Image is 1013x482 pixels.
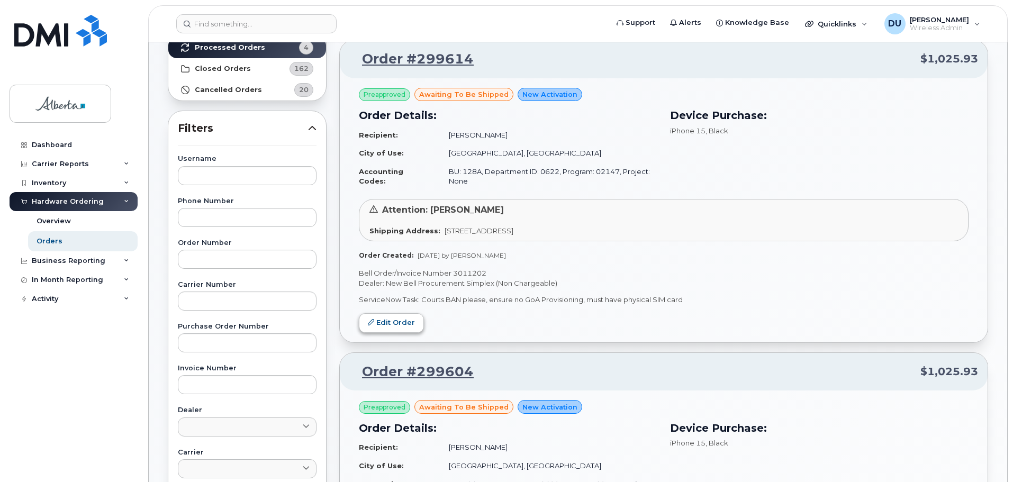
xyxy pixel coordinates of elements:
a: Order #299614 [349,50,474,69]
strong: Closed Orders [195,65,251,73]
span: Knowledge Base [725,17,789,28]
span: [STREET_ADDRESS] [445,226,513,235]
div: Quicklinks [798,13,875,34]
h3: Device Purchase: [670,107,969,123]
td: [PERSON_NAME] [439,438,657,457]
strong: Order Created: [359,251,413,259]
span: Attention: [PERSON_NAME] [382,205,504,215]
a: Order #299604 [349,362,474,381]
label: Phone Number [178,198,316,205]
label: Carrier [178,449,316,456]
strong: Shipping Address: [369,226,440,235]
td: [GEOGRAPHIC_DATA], [GEOGRAPHIC_DATA] [439,144,657,162]
span: Quicklinks [818,20,856,28]
label: Carrier Number [178,281,316,288]
label: Username [178,156,316,162]
span: iPhone 15 [670,439,706,447]
span: Support [626,17,655,28]
span: , Black [706,126,728,135]
a: Closed Orders162 [168,58,326,79]
p: ServiceNow Task: Courts BAN please, ensure no GoA Provisioning, must have physical SIM card [359,295,969,305]
td: [GEOGRAPHIC_DATA], [GEOGRAPHIC_DATA] [439,457,657,475]
span: awaiting to be shipped [419,402,509,412]
span: awaiting to be shipped [419,89,509,99]
label: Dealer [178,407,316,414]
a: Cancelled Orders20 [168,79,326,101]
span: Filters [178,121,308,136]
td: [PERSON_NAME] [439,126,657,144]
span: 20 [299,85,309,95]
span: 4 [304,42,309,52]
a: Support [609,12,663,33]
td: BU: 128A, Department ID: 0622, Program: 02147, Project: None [439,162,657,190]
span: $1,025.93 [920,51,978,67]
span: DU [888,17,901,30]
strong: City of Use: [359,149,404,157]
span: New Activation [522,89,577,99]
span: , Black [706,439,728,447]
label: Order Number [178,240,316,247]
div: Dorothy Unruh [877,13,988,34]
p: Dealer: New Bell Procurement Simplex (Non Chargeable) [359,278,969,288]
p: Bell Order/Invoice Number 3011202 [359,268,969,278]
label: Purchase Order Number [178,323,316,330]
h3: Order Details: [359,107,657,123]
a: Edit Order [359,313,424,333]
a: Knowledge Base [709,12,797,33]
a: Processed Orders4 [168,37,326,58]
strong: Cancelled Orders [195,86,262,94]
span: Alerts [679,17,701,28]
label: Invoice Number [178,365,316,372]
h3: Order Details: [359,420,657,436]
strong: Recipient: [359,131,398,139]
span: Wireless Admin [910,24,969,32]
a: Alerts [663,12,709,33]
span: [PERSON_NAME] [910,15,969,24]
h3: Device Purchase: [670,420,969,436]
input: Find something... [176,14,337,33]
strong: Processed Orders [195,43,265,52]
span: Preapproved [364,403,405,412]
strong: Recipient: [359,443,398,451]
strong: City of Use: [359,461,404,470]
span: [DATE] by [PERSON_NAME] [418,251,506,259]
span: New Activation [522,402,577,412]
span: $1,025.93 [920,364,978,379]
span: iPhone 15 [670,126,706,135]
span: Preapproved [364,90,405,99]
span: 162 [294,63,309,74]
strong: Accounting Codes: [359,167,403,186]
